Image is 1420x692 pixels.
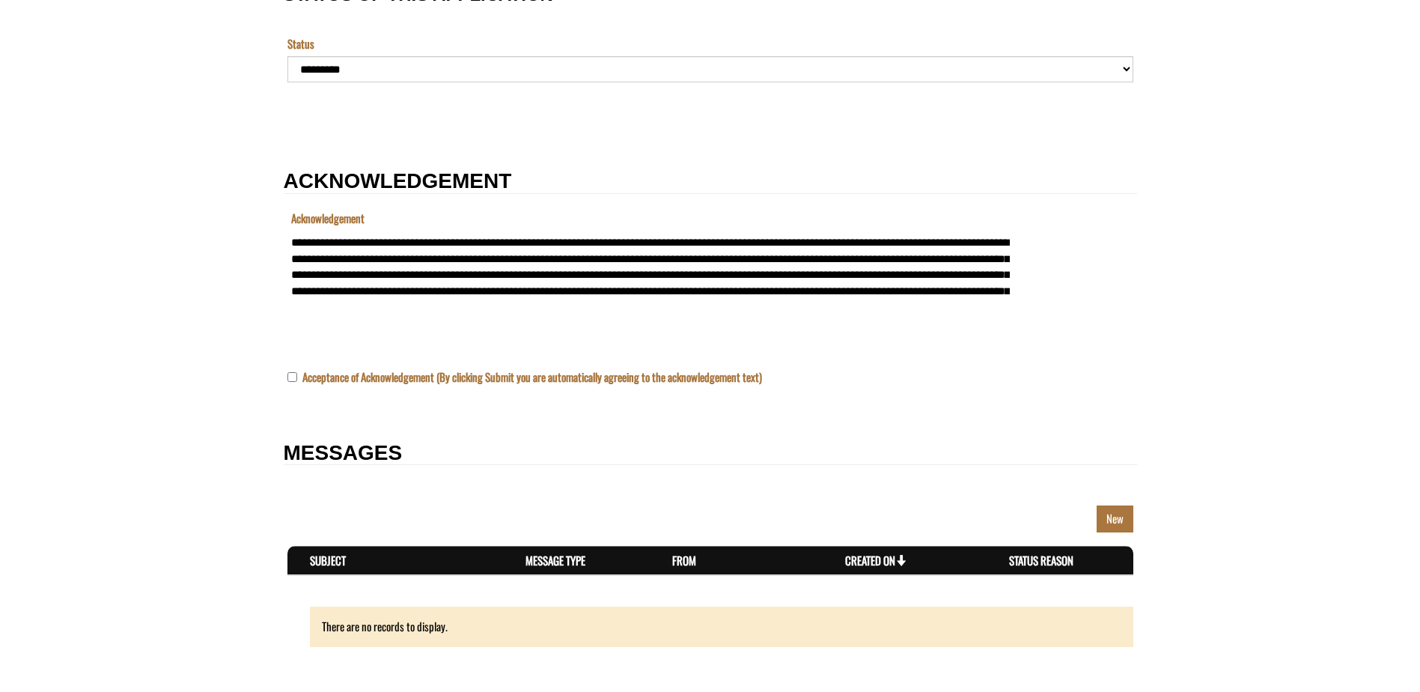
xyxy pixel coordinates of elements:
[284,201,1137,410] fieldset: New Section
[302,368,762,385] label: Acceptance of Acknowledgement (By clicking Submit you are automatically agreeing to the acknowled...
[4,125,94,141] label: Submissions Due Date
[4,82,722,109] input: Name
[284,473,1137,679] fieldset: New Section
[310,552,346,568] a: Subject
[1097,506,1133,532] a: New
[845,552,906,568] a: Created On
[287,36,314,52] label: Status
[284,442,1137,466] h2: MESSAGES
[284,170,1137,194] h2: ACKNOWLEDGEMENT
[1009,552,1073,568] a: Status Reason
[672,552,696,568] a: From
[4,62,33,78] label: The name of the custom entity.
[287,607,1133,646] div: There are no records to display.
[4,19,722,93] textarea: Acknowledgement
[525,552,585,568] a: Message Type
[1104,546,1133,575] th: Actions
[284,114,1137,139] fieldset: Section
[287,372,297,382] input: Acceptance of Acknowledgement (By clicking Submit you are automatically agreeing to the acknowled...
[4,19,722,46] input: Program is a required field.
[310,607,1133,646] div: There are no records to display.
